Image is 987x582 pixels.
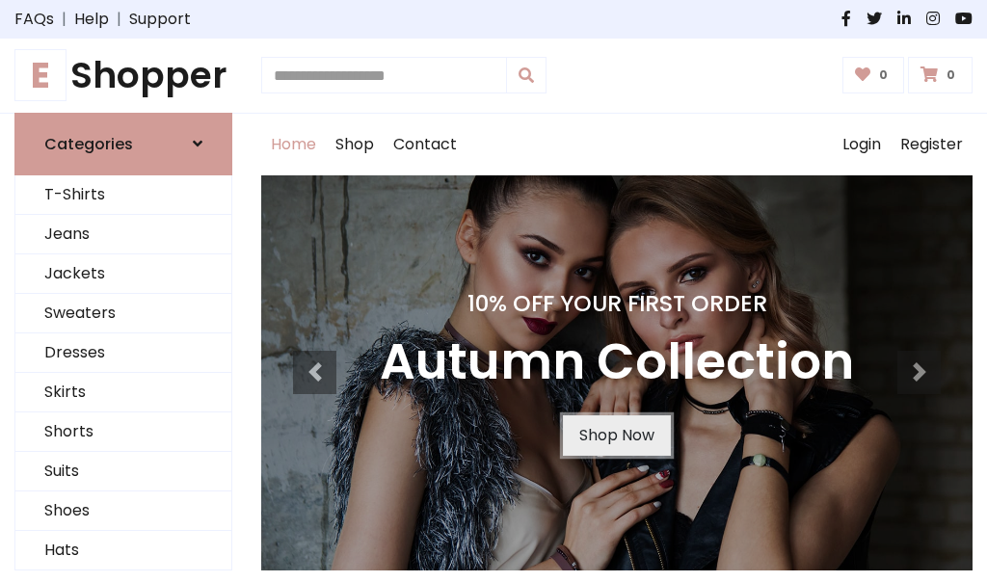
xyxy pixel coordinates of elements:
[74,8,109,31] a: Help
[14,113,232,175] a: Categories
[44,135,133,153] h6: Categories
[15,491,231,531] a: Shoes
[326,114,384,175] a: Shop
[15,175,231,215] a: T-Shirts
[842,57,905,93] a: 0
[129,8,191,31] a: Support
[380,332,854,392] h3: Autumn Collection
[109,8,129,31] span: |
[14,54,232,97] a: EShopper
[15,215,231,254] a: Jeans
[15,412,231,452] a: Shorts
[908,57,973,93] a: 0
[563,415,671,456] a: Shop Now
[261,114,326,175] a: Home
[15,333,231,373] a: Dresses
[15,452,231,491] a: Suits
[384,114,467,175] a: Contact
[14,8,54,31] a: FAQs
[942,66,960,84] span: 0
[833,114,891,175] a: Login
[874,66,893,84] span: 0
[891,114,973,175] a: Register
[15,531,231,570] a: Hats
[15,373,231,412] a: Skirts
[380,290,854,317] h4: 10% Off Your First Order
[15,254,231,294] a: Jackets
[14,54,232,97] h1: Shopper
[54,8,74,31] span: |
[14,49,67,101] span: E
[15,294,231,333] a: Sweaters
